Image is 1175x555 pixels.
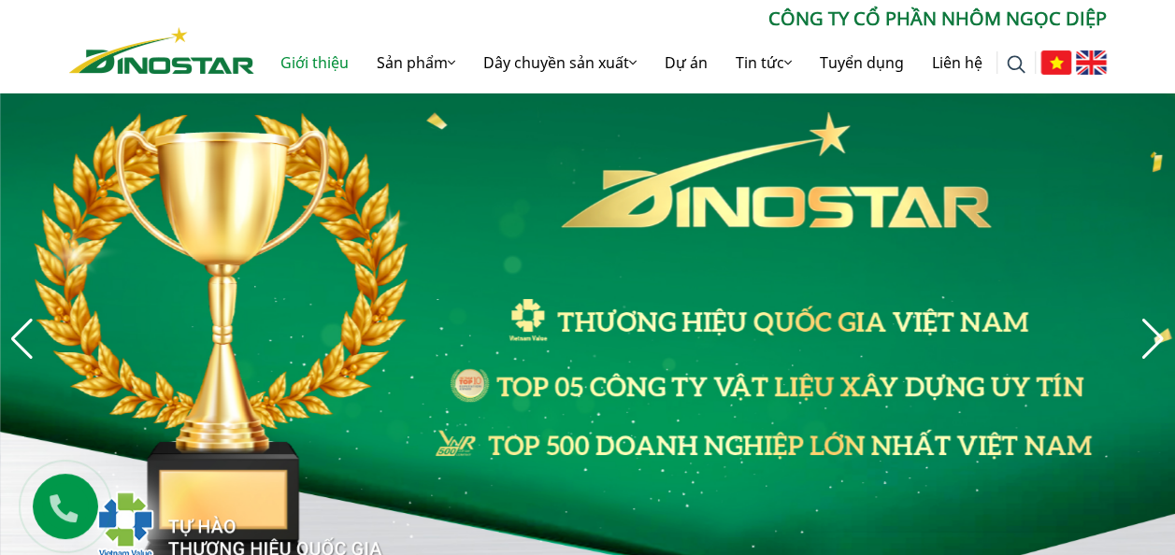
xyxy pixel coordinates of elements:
img: English [1076,50,1107,75]
a: Liên hệ [918,33,996,92]
p: CÔNG TY CỔ PHẦN NHÔM NGỌC DIỆP [254,5,1107,33]
img: Nhôm Dinostar [69,27,254,74]
img: search [1007,55,1025,74]
a: Nhôm Dinostar [69,23,254,73]
div: Previous slide [9,319,35,360]
div: Next slide [1140,319,1166,360]
a: Giới thiệu [266,33,363,92]
img: Tiếng Việt [1040,50,1071,75]
a: Dự án [651,33,722,92]
a: Tin tức [722,33,806,92]
a: Tuyển dụng [806,33,918,92]
a: Sản phẩm [363,33,469,92]
a: Dây chuyền sản xuất [469,33,651,92]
